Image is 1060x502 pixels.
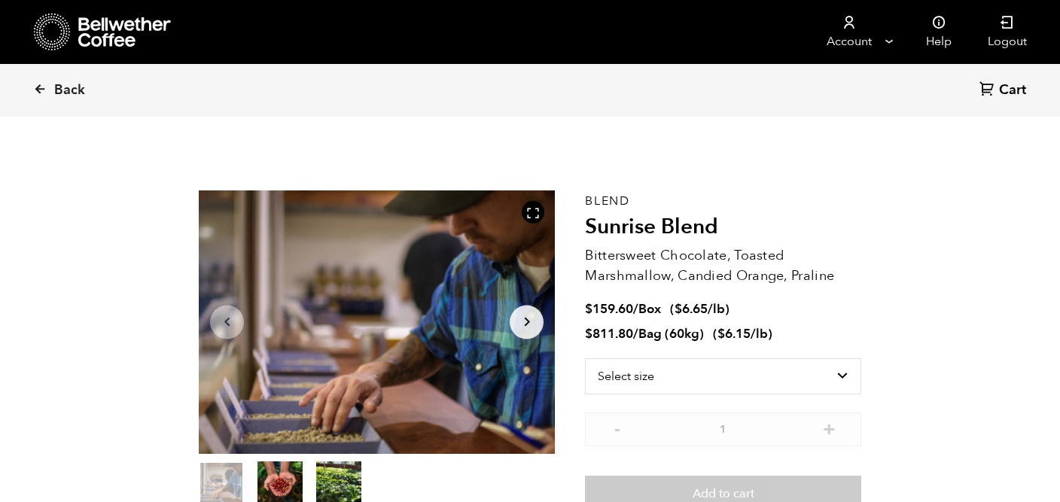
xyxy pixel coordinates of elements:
p: Bittersweet Chocolate, Toasted Marshmallow, Candied Orange, Praline [585,245,861,286]
h2: Sunrise Blend [585,214,861,240]
a: Cart [979,81,1030,101]
span: Bag (60kg) [638,325,704,342]
span: $ [717,325,725,342]
span: $ [585,325,592,342]
bdi: 159.60 [585,300,633,318]
button: + [820,420,839,435]
span: $ [585,300,592,318]
button: - [608,420,626,435]
span: Cart [999,81,1026,99]
bdi: 6.15 [717,325,751,342]
span: / [633,300,638,318]
span: ( ) [670,300,730,318]
span: /lb [751,325,768,342]
span: ( ) [713,325,772,342]
span: /lb [708,300,725,318]
span: Box [638,300,661,318]
bdi: 811.80 [585,325,633,342]
bdi: 6.65 [675,300,708,318]
span: Back [54,81,85,99]
span: / [633,325,638,342]
span: $ [675,300,682,318]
